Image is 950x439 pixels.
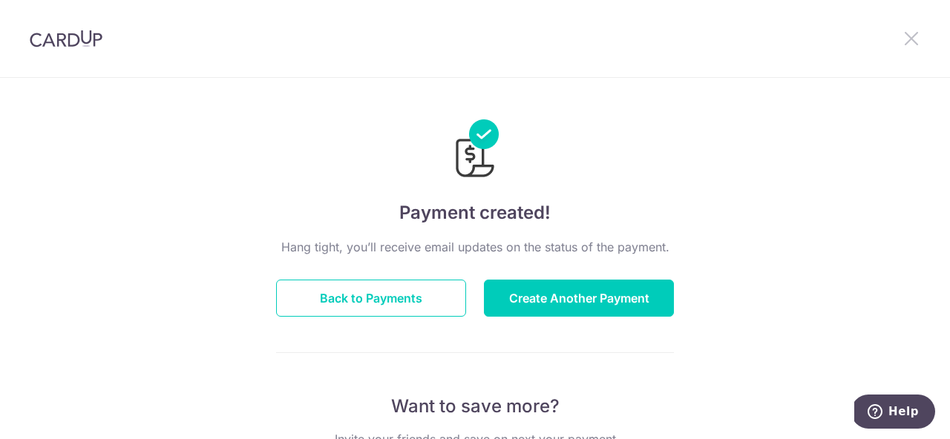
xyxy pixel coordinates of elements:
p: Hang tight, you’ll receive email updates on the status of the payment. [276,238,674,256]
button: Create Another Payment [484,280,674,317]
img: Payments [451,119,499,182]
img: CardUp [30,30,102,47]
button: Back to Payments [276,280,466,317]
h4: Payment created! [276,199,674,226]
iframe: Opens a widget where you can find more information [854,395,935,432]
p: Want to save more? [276,395,674,418]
